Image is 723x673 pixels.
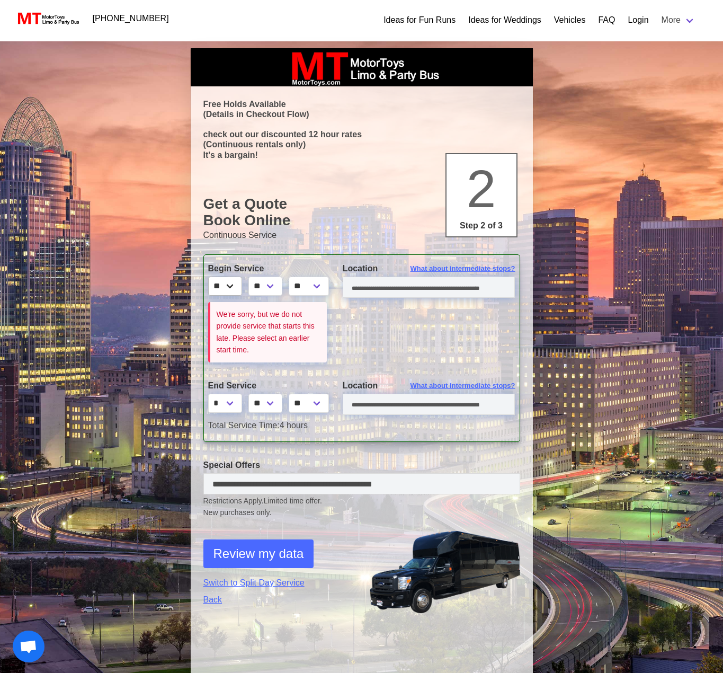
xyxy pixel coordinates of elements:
a: Ideas for Weddings [468,14,541,26]
a: Ideas for Fun Runs [383,14,456,26]
p: (Continuous rentals only) [203,139,520,149]
span: Review my data [213,544,304,563]
span: What about intermediate stops? [410,263,515,274]
a: Login [628,14,648,26]
a: Vehicles [554,14,586,26]
span: 2 [467,159,496,218]
a: Open chat [13,631,44,662]
h1: Get a Quote Book Online [203,196,520,229]
img: box_logo_brand.jpeg [282,48,441,86]
a: More [655,10,702,31]
span: Limited time offer. [264,495,322,507]
button: Review my data [203,539,314,568]
div: 4 hours [200,419,523,432]
span: Location [343,264,378,273]
a: FAQ [598,14,615,26]
label: End Service [208,379,327,392]
span: Total Service Time: [208,421,280,430]
img: 1.png [370,531,520,613]
p: (Details in Checkout Flow) [203,109,520,119]
span: New purchases only. [203,507,520,518]
p: Continuous Service [203,229,520,242]
label: Begin Service [208,262,327,275]
span: Location [343,381,378,390]
a: [PHONE_NUMBER] [86,8,175,29]
small: We're sorry, but we do not provide service that starts this late. Please select an earlier start ... [217,310,315,354]
p: Step 2 of 3 [451,219,512,232]
img: MotorToys Logo [15,11,80,26]
p: Free Holds Available [203,99,520,109]
a: Switch to Split Day Service [203,577,354,589]
p: It's a bargain! [203,150,520,160]
small: Restrictions Apply. [203,497,520,518]
span: What about intermediate stops? [410,380,515,391]
a: Back [203,594,354,606]
p: check out our discounted 12 hour rates [203,129,520,139]
label: Special Offers [203,459,520,472]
